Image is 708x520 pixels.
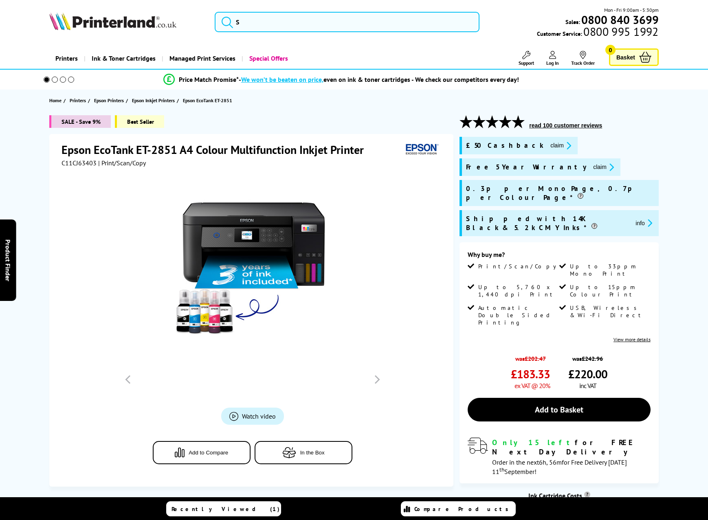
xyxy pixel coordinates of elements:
[132,96,177,105] a: Epson Inkjet Printers
[49,12,176,30] img: Printerland Logo
[570,263,649,277] span: Up to 33ppm Mono Print
[613,336,651,342] a: View more details
[49,96,64,105] a: Home
[609,48,659,66] a: Basket 0
[49,48,84,69] a: Printers
[519,51,534,66] a: Support
[183,96,234,105] a: Epson EcoTank ET-2851
[153,441,251,464] button: Add to Compare
[478,304,557,326] span: Automatic Double Sided Printing
[179,75,239,83] span: Price Match Promise*
[62,142,372,157] h1: Epson EcoTank ET-2851 A4 Colour Multifunction Inkjet Printer
[166,501,281,516] a: Recently Viewed (1)
[492,458,627,476] span: Order in the next for Free Delivery [DATE] 11 September!
[162,48,242,69] a: Managed Print Services
[492,438,575,447] span: Only 15 left
[571,51,595,66] a: Track Order
[515,382,550,390] span: ex VAT @ 20%
[241,75,323,83] span: We won’t be beaten on price,
[172,505,280,513] span: Recently Viewed (1)
[633,218,655,228] button: promo-description
[173,183,332,343] img: Epson EcoTank ET-2851
[468,250,651,263] div: Why buy me?
[242,412,276,420] span: Watch video
[32,72,650,87] li: modal_Promise
[466,214,629,232] span: Shipped with 14K Black & 5.2k CMY Inks*
[132,96,175,105] span: Epson Inkjet Printers
[580,16,659,24] a: 0800 840 3699
[70,96,86,105] span: Printers
[478,283,557,298] span: Up to 5,760 x 1,440 dpi Print
[546,60,559,66] span: Log In
[605,45,616,55] span: 0
[402,142,440,157] img: Epson
[579,382,596,390] span: inc VAT
[94,96,124,105] span: Epson Printers
[591,162,616,172] button: promo-description
[468,438,651,475] div: modal_delivery
[115,115,164,128] span: Best Seller
[98,159,146,167] span: | Print/Scan/Copy
[519,60,534,66] span: Support
[546,51,559,66] a: Log In
[242,48,294,69] a: Special Offers
[568,366,607,382] span: £220.00
[468,398,651,421] a: Add to Basket
[582,28,658,35] span: 0800 995 1992
[527,122,605,129] button: read 100 customer reviews
[565,18,580,26] span: Sales:
[239,75,519,83] div: - even on ink & toner cartridges - We check our competitors every day!
[570,283,649,298] span: Up to 15ppm Colour Print
[49,12,204,32] a: Printerland Logo
[466,141,544,150] span: £50 Cashback
[581,12,659,27] b: 0800 840 3699
[460,491,659,500] div: Ink Cartridge Costs
[183,96,232,105] span: Epson EcoTank ET-2851
[568,351,607,362] span: was
[300,450,325,456] span: In the Box
[4,239,12,281] span: Product Finder
[466,162,587,172] span: Free 5 Year Warranty
[584,491,590,498] sup: Cost per page
[94,96,126,105] a: Epson Printers
[49,96,62,105] span: Home
[84,48,162,69] a: Ink & Toner Cartridges
[49,115,111,128] span: SALE - Save 9%
[604,6,659,14] span: Mon - Fri 9:00am - 5:30pm
[616,52,635,63] span: Basket
[492,438,651,456] div: for FREE Next Day Delivery
[582,355,603,362] strike: £242.96
[62,159,97,167] span: C11CJ63403
[189,450,228,456] span: Add to Compare
[570,304,649,319] span: USB, Wireless & Wi-Fi Direct
[215,12,479,32] input: S
[478,263,562,270] span: Print/Scan/Copy
[414,505,513,513] span: Compare Products
[401,501,516,516] a: Compare Products
[499,466,504,473] sup: th
[466,184,655,202] span: 0.3p per Mono Page, 0.7p per Colour Page*
[92,48,156,69] span: Ink & Toner Cartridges
[511,366,550,382] span: £183.33
[511,351,550,362] span: was
[255,441,352,464] button: In the Box
[70,96,88,105] a: Printers
[525,355,546,362] strike: £202.47
[548,141,574,150] button: promo-description
[221,408,284,425] a: Product_All_Videos
[537,28,658,37] span: Customer Service:
[539,458,562,466] span: 6h, 56m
